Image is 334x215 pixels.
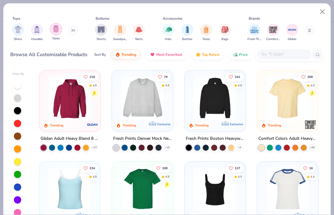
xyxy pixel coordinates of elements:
[235,75,240,78] span: 241
[235,166,240,170] span: 127
[165,174,169,179] div: 4.8
[96,16,110,21] div: Bottoms
[266,24,280,42] button: filter button
[221,37,228,42] span: Bags
[317,6,328,18] button: Close
[238,146,241,149] span: + 9
[310,174,315,179] div: 4.4
[50,23,62,41] div: filter for Tanks
[113,24,127,42] button: filter button
[238,174,242,179] div: 4.9
[288,25,297,34] img: Gildan Image
[219,24,231,42] div: filter for Bags
[153,164,171,172] button: Like
[81,72,98,81] button: Like
[162,24,174,42] button: filter button
[266,24,280,42] div: filter for Comfort Colors
[247,24,261,42] button: filter button
[165,26,172,33] img: Hats Image
[115,52,120,57] img: trending.gif
[298,72,316,81] button: Like
[111,49,141,60] button: Trending
[118,76,167,119] img: f5d85501-0dbb-4ee4-b115-c08fa3845d83
[288,37,296,42] span: Gildan
[269,25,278,34] img: Comfort Colors Image
[12,16,20,21] div: Tops
[200,24,212,42] div: filter for Totes
[118,168,167,211] img: db319196-8705-402d-8b46-62aaa07ed94f
[10,51,87,58] div: Browse All Customizable Products
[191,168,240,211] img: 8af284bf-0d00-45ea-9003-ce4b9a3194ad
[263,76,312,119] img: 029b8af0-80e6-406f-9fdc-fdf898547912
[45,76,94,119] img: 01756b78-01f6-4cc6-8d8a-3c30c1a0c8ac
[202,37,210,42] span: Totes
[113,37,127,42] span: Sweatpants
[191,49,224,60] button: Top Rated
[263,168,312,211] img: e5540c4d-e74a-4e58-9a52-192fe86bec9f
[117,26,123,33] img: Sweatpants Image
[52,36,60,41] span: Tanks
[50,24,62,42] button: filter button
[12,72,25,76] div: Filter By
[97,37,106,42] span: Shorts
[113,24,127,42] div: filter for Sweatpants
[184,26,191,33] img: Bottles Image
[200,24,212,42] button: filter button
[41,135,99,143] div: Gildan Adult Heavy Blend 8 Oz. 50/50 Hooded Sweatshirt
[133,24,145,42] button: filter button
[164,75,168,78] span: 79
[81,164,98,172] button: Like
[226,72,243,81] button: Like
[239,76,288,119] img: d4a37e75-5f2b-4aef-9a6e-23330c63bbc0
[95,24,107,42] div: filter for Shorts
[286,24,298,42] div: filter for Gildan
[156,52,182,57] span: Most Favorited
[300,164,316,172] button: Like
[87,119,99,131] img: Gildan logo
[181,24,193,42] button: filter button
[90,75,95,78] span: 216
[249,16,260,21] div: Brands
[307,75,313,78] span: 298
[121,52,136,57] span: Trending
[167,168,216,211] img: c7959168-479a-4259-8c5e-120e54807d6b
[202,52,219,57] span: Top Rated
[165,37,172,42] span: Hats
[113,135,172,143] div: Fresh Prints Denver Mock Neck Heavyweight Sweatshirt
[219,24,231,42] button: filter button
[260,51,307,58] input: Try "T-Shirt"
[90,166,95,170] span: 234
[95,24,107,42] button: filter button
[146,49,186,60] button: Most Favorited
[310,146,314,149] span: + 60
[228,49,252,60] button: Price
[98,26,105,33] img: Shorts Image
[162,24,174,42] div: filter for Hats
[163,16,182,21] div: Accessories
[14,37,22,42] span: Shirts
[230,122,243,126] span: Exclusive
[309,166,313,170] span: 16
[167,76,216,119] img: a90f7c54-8796-4cb2-9d6e-4e9644cfe0fe
[310,83,315,88] div: 4.9
[286,24,298,42] button: filter button
[45,168,94,211] img: a25d9891-da96-49f3-a35e-76288174bf3a
[31,24,43,42] div: filter for Hoodies
[162,166,168,170] span: 108
[247,37,261,42] span: Fresh Prints
[53,25,59,32] img: Tanks Image
[150,52,155,57] img: most_fav.gif
[133,24,145,42] div: filter for Skirts
[155,72,171,81] button: Like
[221,26,228,33] img: Bags Image
[196,52,201,57] img: TopRated.gif
[31,24,43,42] button: filter button
[191,76,240,119] img: 91acfc32-fd48-4d6b-bdad-a4c1a30ac3fc
[34,26,40,33] img: Hoodies Image
[31,37,43,42] span: Hoodies
[136,26,142,33] img: Skirts Image
[165,146,169,149] span: + 10
[15,26,21,33] img: Shirts Image
[226,164,243,172] button: Like
[239,168,288,211] img: 80dc4ece-0e65-4f15-94a6-2a872a258fbd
